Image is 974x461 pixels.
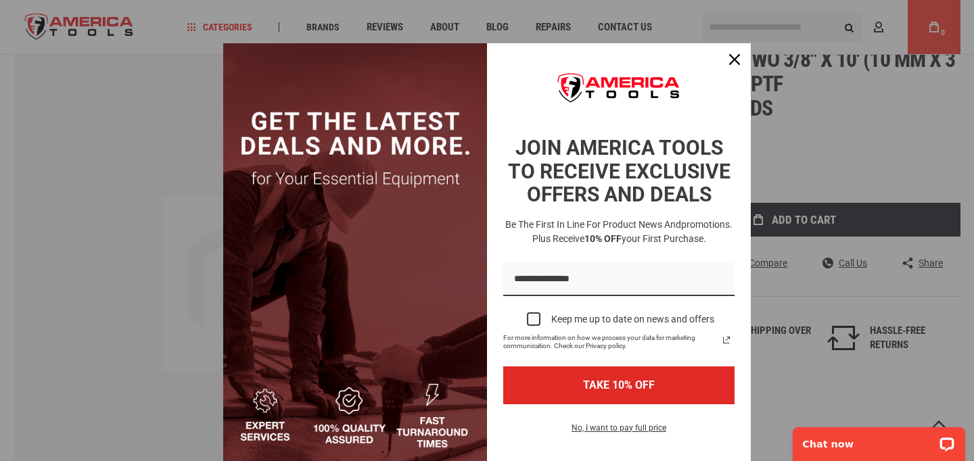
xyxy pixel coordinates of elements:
[551,314,714,325] div: Keep me up to date on news and offers
[729,54,740,65] svg: close icon
[561,420,677,443] button: No, I want to pay full price
[503,262,735,297] input: Email field
[718,43,751,76] button: Close
[508,136,730,206] strong: JOIN AMERICA TOOLS TO RECEIVE EXCLUSIVE OFFERS AND DEALS
[501,218,737,246] h3: Be the first in line for product news and
[718,332,735,348] svg: link icon
[503,334,718,350] span: For more information on how we process your data for marketing communication. Check our Privacy p...
[532,219,733,244] span: promotions. Plus receive your first purchase.
[718,332,735,348] a: Read our Privacy Policy
[584,233,622,244] strong: 10% OFF
[784,418,974,461] iframe: LiveChat chat widget
[503,366,735,404] button: TAKE 10% OFF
